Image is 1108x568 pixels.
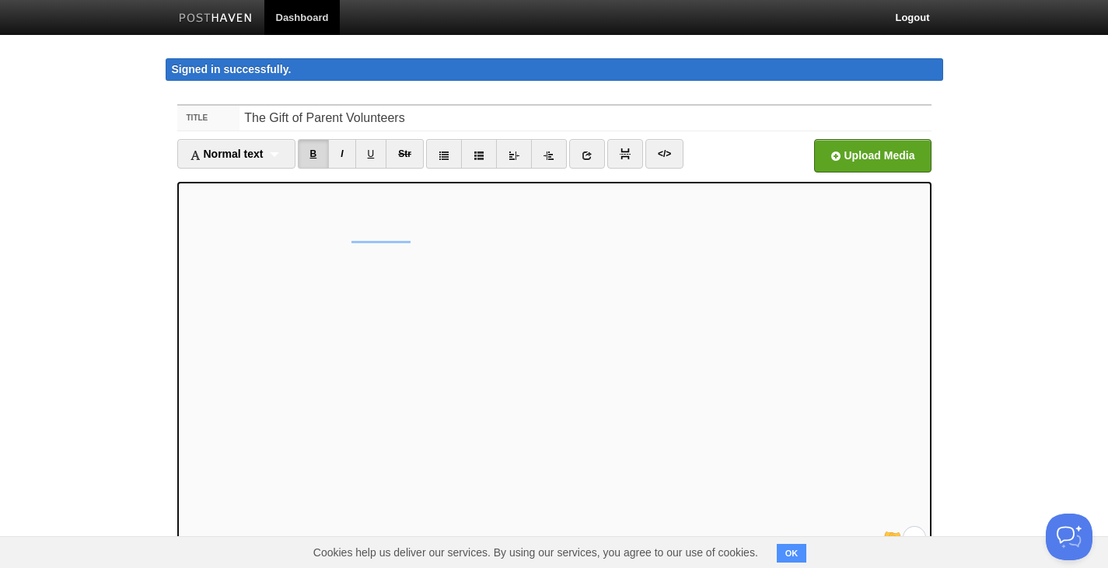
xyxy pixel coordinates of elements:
[386,139,424,169] a: Str
[179,13,253,25] img: Posthaven-bar
[355,139,387,169] a: U
[398,148,411,159] del: Str
[166,58,943,81] div: Signed in successfully.
[177,106,240,131] label: Title
[328,139,355,169] a: I
[298,139,330,169] a: B
[645,139,683,169] a: </>
[777,544,807,563] button: OK
[190,148,264,160] span: Normal text
[1046,514,1092,560] iframe: Help Scout Beacon - Open
[298,537,774,568] span: Cookies help us deliver our services. By using our services, you agree to our use of cookies.
[620,148,631,159] img: pagebreak-icon.png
